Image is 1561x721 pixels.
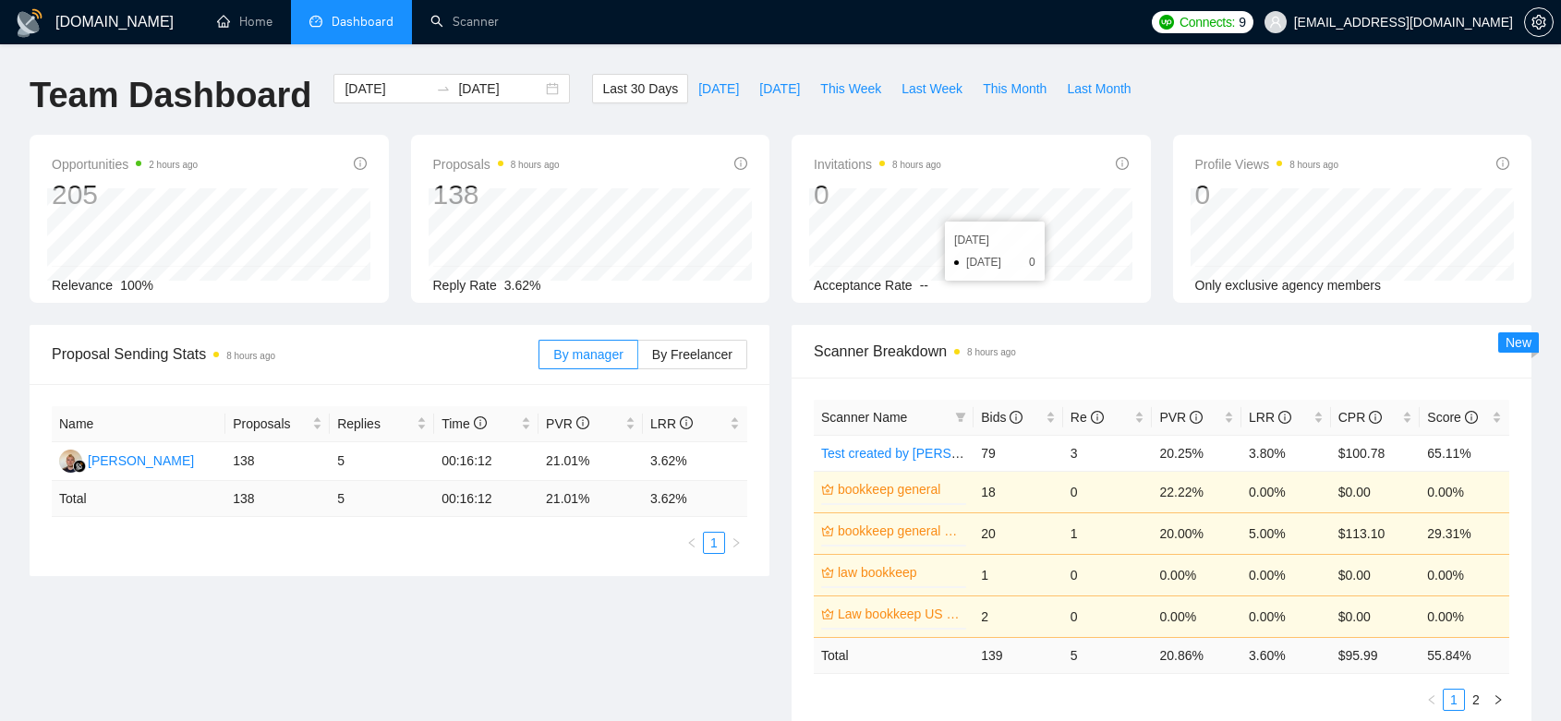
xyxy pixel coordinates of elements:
a: 2 [1466,690,1486,710]
td: 0.00% [1152,595,1241,637]
td: 20.25% [1152,435,1241,471]
span: Relevance [52,278,113,293]
td: $100.78 [1331,435,1421,471]
span: New [1506,335,1531,350]
a: setting [1524,15,1554,30]
div: [PERSON_NAME] [88,451,194,471]
div: 0 [1195,177,1339,212]
td: 55.84 % [1420,637,1509,673]
div: 0 [814,177,941,212]
span: info-circle [1116,157,1129,170]
div: [DATE] [954,231,1035,249]
td: 0.00% [1241,595,1331,637]
span: filter [955,412,966,423]
span: left [686,537,697,548]
span: Proposals [233,414,309,434]
span: info-circle [1010,411,1023,424]
span: [DATE] [698,78,739,99]
td: 20.00% [1152,512,1241,554]
span: Last 30 Days [602,78,678,99]
td: 0 [1063,471,1153,512]
span: info-circle [1496,157,1509,170]
button: right [1487,689,1509,711]
td: 138 [225,442,330,481]
span: -- [920,278,928,293]
a: AS[PERSON_NAME] [59,452,194,467]
span: info-circle [1091,411,1104,424]
li: Previous Page [681,532,703,554]
time: 8 hours ago [511,160,560,170]
td: $ 95.99 [1331,637,1421,673]
td: Total [814,637,974,673]
td: 79 [974,435,1063,471]
span: Last Month [1067,78,1131,99]
a: homeHome [217,14,272,30]
th: Name [52,406,225,442]
span: swap-right [436,81,451,96]
span: info-circle [576,416,589,429]
td: 29.31% [1420,512,1509,554]
td: 21.01 % [538,481,643,517]
button: This Month [973,74,1057,103]
td: 139 [974,637,1063,673]
span: Time [442,416,486,431]
span: dashboard [309,15,322,28]
img: gigradar-bm.png [73,460,86,473]
td: 22.22% [1152,471,1241,512]
span: PVR [1159,410,1203,425]
td: 3.80% [1241,435,1331,471]
a: 1 [704,533,724,553]
span: Scanner Name [821,410,907,425]
span: info-circle [354,157,367,170]
span: This Week [820,78,881,99]
button: Last Week [891,74,973,103]
td: 1 [974,554,1063,595]
span: 3.62% [504,278,541,293]
span: Profile Views [1195,153,1339,175]
td: 5 [330,442,434,481]
span: 9 [1239,12,1246,32]
span: info-circle [474,416,487,429]
span: Only exclusive agency members [1195,278,1382,293]
span: info-circle [1278,411,1291,424]
span: setting [1525,15,1553,30]
span: 0 [1029,253,1035,271]
span: info-circle [734,157,747,170]
td: 3 [1063,435,1153,471]
button: This Week [810,74,891,103]
li: Next Page [1487,689,1509,711]
span: to [436,81,451,96]
td: $0.00 [1331,595,1421,637]
a: Law bookkeep US only [838,604,962,624]
button: setting [1524,7,1554,37]
span: By Freelancer [652,347,732,362]
button: [DATE] [749,74,810,103]
span: LRR [650,416,693,431]
td: 00:16:12 [434,442,538,481]
span: Scanner Breakdown [814,340,1509,363]
img: AS [59,450,82,473]
span: crown [821,566,834,579]
td: 3.62% [643,442,747,481]
li: Previous Page [1421,689,1443,711]
button: right [725,532,747,554]
div: 138 [433,177,560,212]
button: Last 30 Days [592,74,688,103]
span: Bids [981,410,1023,425]
span: crown [821,524,834,537]
a: Test created by [PERSON_NAME] [821,446,1019,461]
button: Last Month [1057,74,1141,103]
input: Start date [345,78,429,99]
a: law bookkeep [838,562,962,583]
td: 3.60 % [1241,637,1331,673]
span: Re [1071,410,1104,425]
td: 0.00% [1241,471,1331,512]
td: 0.00% [1420,554,1509,595]
li: Next Page [725,532,747,554]
input: End date [458,78,542,99]
span: This Month [983,78,1047,99]
span: Last Week [902,78,962,99]
td: 5.00% [1241,512,1331,554]
time: 8 hours ago [892,160,941,170]
img: logo [15,8,44,38]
